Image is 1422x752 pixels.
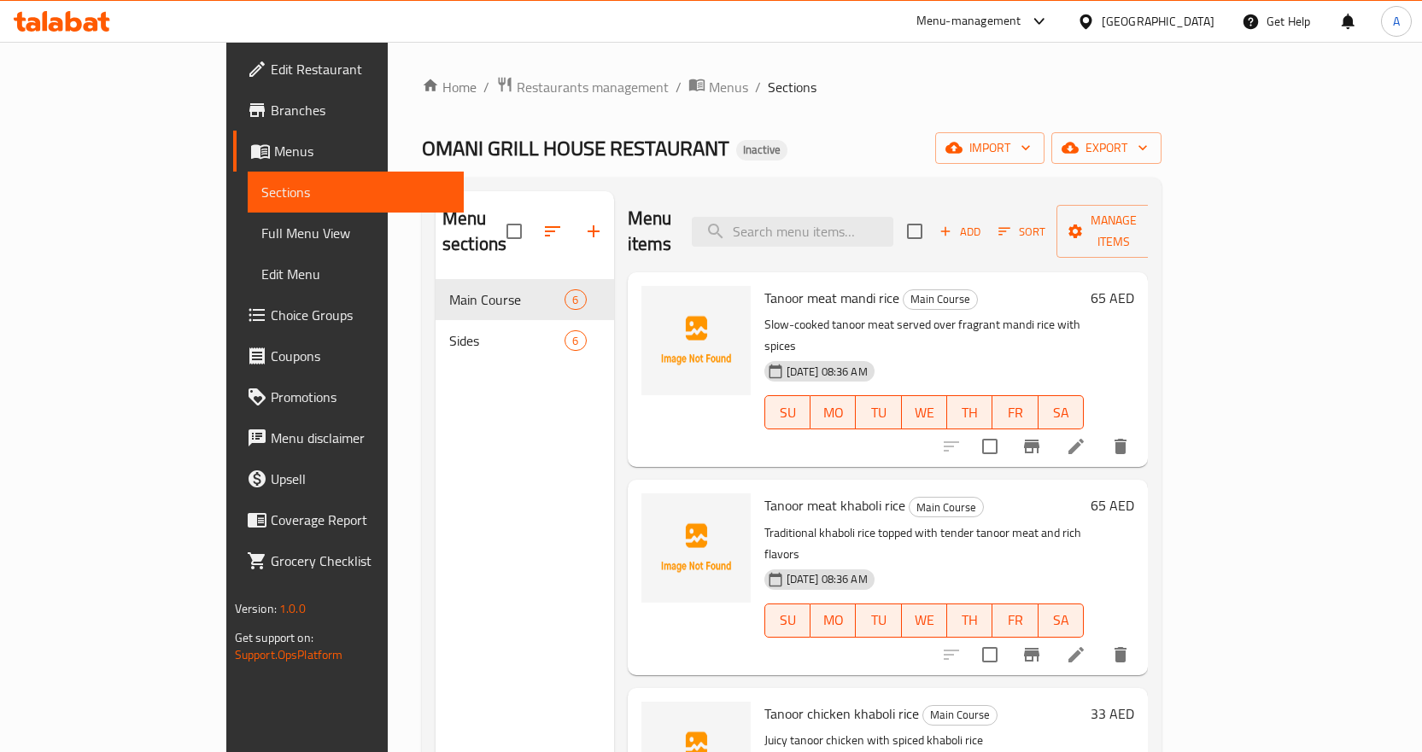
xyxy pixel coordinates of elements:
a: Edit menu item [1066,644,1086,665]
a: Menu disclaimer [233,417,464,458]
span: Sort sections [532,211,573,252]
h6: 33 AED [1091,702,1134,726]
button: Sort [994,219,1050,245]
span: Grocery Checklist [271,551,450,571]
span: OMANI GRILL HOUSE RESTAURANT [422,129,729,167]
h6: 65 AED [1091,493,1134,517]
span: TH [954,400,986,425]
p: Juicy tanoor chicken with spiced khaboli rice [764,730,1085,751]
button: TU [856,395,901,429]
span: FR [999,400,1031,425]
a: Menus [688,76,748,98]
span: [DATE] 08:36 AM [780,571,875,587]
span: Choice Groups [271,305,450,325]
span: Menus [274,141,450,161]
span: [DATE] 08:36 AM [780,364,875,380]
img: Tanoor meat mandi rice [641,286,751,395]
span: Restaurants management [517,77,669,97]
p: Slow-cooked tanoor meat served over fragrant mandi rice with spices [764,314,1085,357]
button: SA [1039,395,1084,429]
li: / [755,77,761,97]
span: Main Course [923,705,997,725]
a: Choice Groups [233,294,464,335]
button: TU [856,603,901,638]
span: Coupons [271,346,450,366]
span: Menu disclaimer [271,428,450,448]
nav: breadcrumb [422,76,1162,98]
div: Main Course6 [436,279,614,320]
span: Select to update [972,637,1008,673]
button: MO [810,603,856,638]
a: Sections [248,172,464,213]
button: Branch-specific-item [1011,634,1052,675]
span: SA [1045,608,1077,632]
span: Add [937,222,983,242]
a: Edit Menu [248,254,464,294]
span: Tanoor meat mandi rice [764,285,899,311]
button: MO [810,395,856,429]
span: Sections [768,77,816,97]
a: Promotions [233,376,464,417]
span: SU [772,608,804,632]
a: Menus [233,131,464,172]
span: 6 [565,292,585,308]
span: Sides [449,330,565,351]
span: MO [817,400,849,425]
button: Add section [573,211,614,252]
span: 1.0.0 [279,598,306,620]
span: Select all sections [496,213,532,249]
span: MO [817,608,849,632]
button: SU [764,395,810,429]
a: Support.OpsPlatform [235,644,343,666]
p: Traditional khaboli rice topped with tender tanoor meat and rich flavors [764,522,1085,565]
button: delete [1100,634,1141,675]
span: Select section [897,213,933,249]
span: Version: [235,598,277,620]
div: items [565,289,586,310]
h2: Menu sections [442,206,506,257]
nav: Menu sections [436,272,614,368]
span: Tanoor chicken khaboli rice [764,701,919,726]
span: A [1393,12,1400,31]
span: Tanoor meat khaboli rice [764,493,905,518]
span: Branches [271,100,450,120]
span: Coverage Report [271,510,450,530]
span: 6 [565,333,585,349]
span: Sort [998,222,1045,242]
img: Tanoor meat khaboli rice [641,493,751,603]
span: Promotions [271,387,450,407]
div: Sides6 [436,320,614,361]
span: TH [954,608,986,632]
span: Main Course [449,289,565,310]
button: Add [933,219,987,245]
span: Sections [261,182,450,202]
button: FR [992,603,1038,638]
span: Select to update [972,428,1008,464]
a: Coupons [233,335,464,376]
button: Manage items [1056,205,1171,258]
span: FR [999,608,1031,632]
span: Edit Menu [261,264,450,284]
div: Menu-management [916,11,1021,32]
button: SA [1039,603,1084,638]
span: import [949,137,1031,159]
button: Branch-specific-item [1011,426,1052,467]
button: delete [1100,426,1141,467]
button: WE [902,603,947,638]
button: WE [902,395,947,429]
span: export [1065,137,1148,159]
span: Full Menu View [261,223,450,243]
span: TU [863,400,894,425]
span: SU [772,400,804,425]
span: Menus [709,77,748,97]
span: Main Course [910,498,983,517]
h2: Menu items [628,206,672,257]
div: Main Course [903,289,978,310]
a: Edit Restaurant [233,49,464,90]
a: Full Menu View [248,213,464,254]
button: TH [947,603,992,638]
a: Coverage Report [233,499,464,540]
li: / [483,77,489,97]
span: WE [909,608,940,632]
